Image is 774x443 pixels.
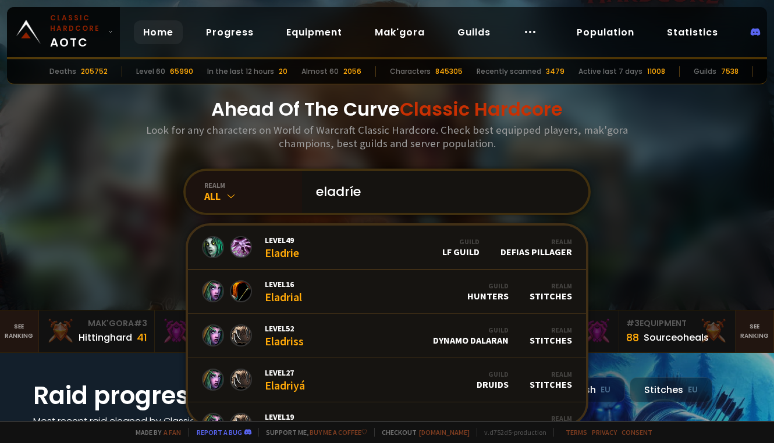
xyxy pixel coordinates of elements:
div: Defias Pillager [500,237,572,258]
div: 65990 [170,66,193,77]
div: Guild [433,326,509,334]
a: Level16EladrialGuildHuntersRealmStitches [188,270,586,314]
a: Mak'gora [365,20,434,44]
span: Level 52 [265,323,304,334]
a: #3Equipment88Sourceoheals [619,310,736,352]
h1: Raid progress [33,377,266,414]
div: Guild [467,281,509,290]
div: Nek'Rosh [528,414,572,434]
div: Stitches [530,281,572,302]
div: Level 60 [136,66,165,77]
div: 3479 [546,66,564,77]
div: Sourceoheals [644,330,709,345]
div: Equipment [626,317,728,330]
div: 20 [279,66,287,77]
div: Druids [477,370,509,390]
h4: Most recent raid cleaned by Classic Hardcore guilds [33,414,266,443]
a: Consent [622,428,652,437]
a: Report a bug [197,428,242,437]
div: 2056 [343,66,361,77]
div: 845305 [435,66,463,77]
div: All [204,190,302,203]
div: Guilds [694,66,716,77]
div: Eladrie [265,235,299,260]
a: Equipment [277,20,352,44]
a: Classic HardcoreAOTC [7,7,120,57]
div: 41 [137,330,147,345]
span: Level 49 [265,235,299,245]
div: Deaths [49,66,76,77]
span: Level 19 [265,412,305,422]
span: Made by [129,428,181,437]
a: Privacy [592,428,617,437]
a: [DOMAIN_NAME] [419,428,470,437]
a: a fan [164,428,181,437]
a: Mak'Gora#3Hittinghard41 [39,310,155,352]
div: Stitches [630,377,712,402]
span: # 3 [626,317,640,329]
div: Hittinghard [79,330,132,345]
div: Realm [528,414,572,423]
div: Mak'Gora [46,317,148,330]
span: AOTC [50,13,104,51]
div: Active last 7 days [578,66,642,77]
div: Stitches [530,326,572,346]
a: Level27EladriyáGuildDruidsRealmStitches [188,358,586,402]
div: Eladrial [265,279,302,304]
span: Support me, [258,428,367,437]
div: Realm [530,326,572,334]
a: Population [567,20,644,44]
div: Dynamo Dalaran [433,326,509,346]
div: Hunters [467,281,509,302]
span: Level 27 [265,367,305,378]
div: Guild [477,370,509,378]
a: Level49EladrieGuildLF GuildRealmDefias Pillager [188,226,586,270]
div: Mak'Gora [162,317,264,330]
small: EU [688,384,698,396]
div: LF Guild [442,237,480,258]
a: Level52EladrissGuildDynamo DalaranRealmStitches [188,314,586,358]
div: Realm [530,370,572,378]
div: Almost 60 [301,66,339,77]
a: Statistics [658,20,727,44]
div: Eladriyá [265,367,305,392]
div: Stitches [530,370,572,390]
a: Guilds [448,20,500,44]
span: # 3 [134,317,147,329]
div: 7538 [721,66,739,77]
a: Terms [566,428,587,437]
div: realm [204,181,302,190]
div: 205752 [81,66,108,77]
a: Progress [197,20,263,44]
h1: Ahead Of The Curve [211,95,563,123]
a: Mak'Gora#2Rivench100 [155,310,271,352]
div: Realm [530,281,572,290]
div: 88 [626,330,639,345]
small: Classic Hardcore [50,13,104,34]
input: Search a character... [309,171,574,213]
div: Guild [442,237,480,246]
div: Eladriell [265,412,305,437]
div: Eladriss [265,323,304,348]
div: In the last 12 hours [207,66,274,77]
span: Level 16 [265,279,302,290]
span: Checkout [374,428,470,437]
small: EU [601,384,610,396]
div: Realm [500,237,572,246]
span: v. d752d5 - production [477,428,546,437]
div: Recently scanned [477,66,541,77]
div: 11008 [647,66,665,77]
h3: Look for any characters on World of Warcraft Classic Hardcore. Check best equipped players, mak'g... [141,123,633,150]
span: Classic Hardcore [400,96,563,122]
a: Buy me a coffee [310,428,367,437]
a: Home [134,20,183,44]
div: Characters [390,66,431,77]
